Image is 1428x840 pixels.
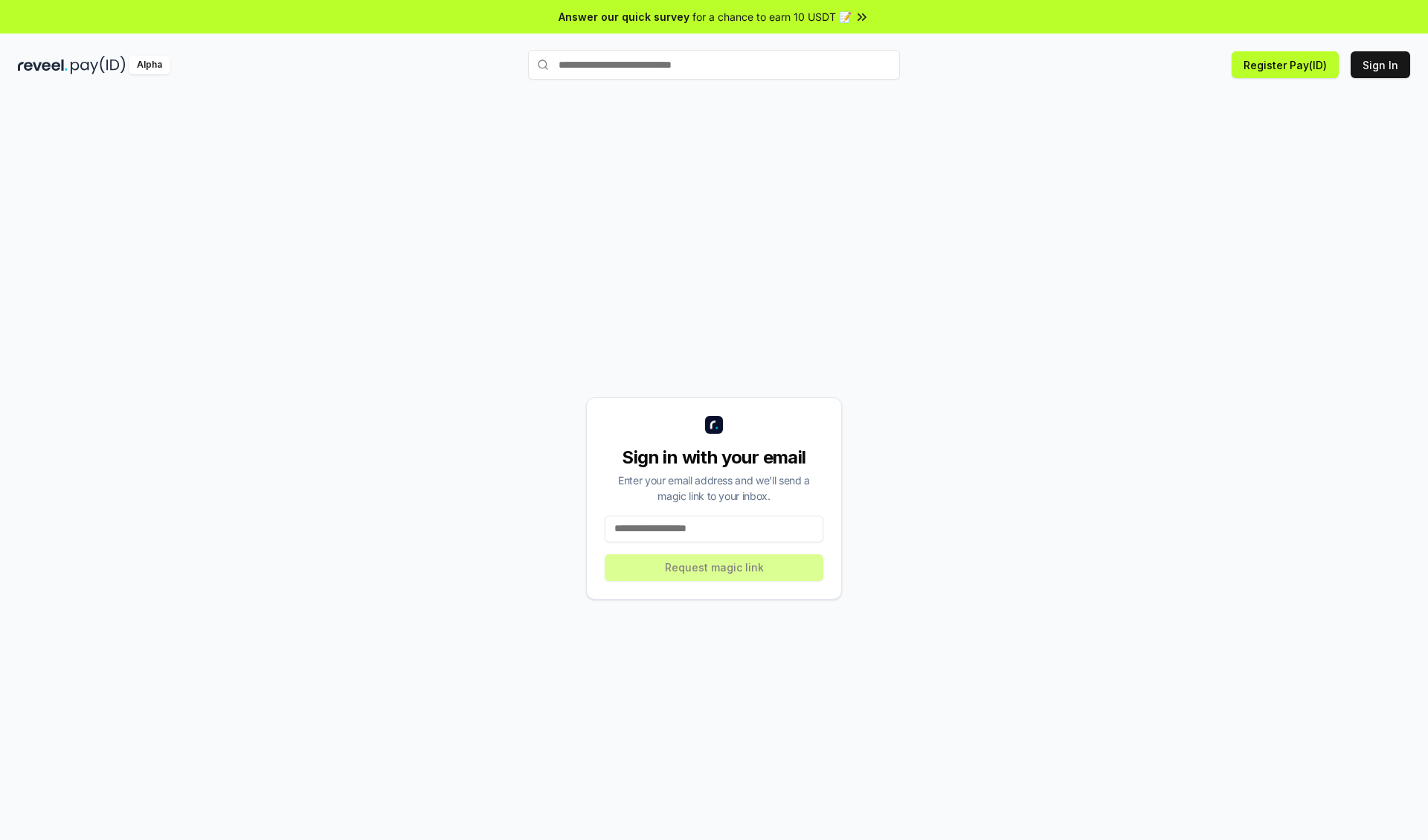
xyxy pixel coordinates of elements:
img: pay_id [71,56,126,74]
div: Sign in with your email [605,446,823,469]
button: Register Pay(ID) [1232,51,1339,78]
span: for a chance to earn 10 USDT 📝 [692,9,852,25]
div: Enter your email address and we’ll send a magic link to your inbox. [605,472,823,504]
button: Sign In [1351,51,1410,78]
div: Alpha [129,56,170,74]
img: logo_small [705,416,723,434]
span: Answer our quick survey [559,9,689,25]
img: reveel_dark [18,56,68,74]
